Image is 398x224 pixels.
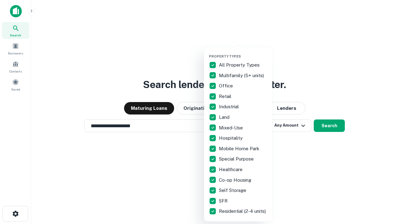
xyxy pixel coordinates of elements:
p: All Property Types [219,61,261,69]
p: Land [219,114,231,121]
p: Residential (2-4 units) [219,208,267,215]
p: Special Purpose [219,155,255,163]
p: Industrial [219,103,240,110]
p: Office [219,82,234,90]
p: Hospitality [219,134,244,142]
p: Mixed-Use [219,124,244,132]
span: Property Types [209,54,241,58]
iframe: Chat Widget [367,174,398,204]
p: Mobile Home Park [219,145,261,152]
p: Multifamily (5+ units) [219,72,265,79]
p: SFR [219,197,229,205]
p: Healthcare [219,166,244,173]
p: Self Storage [219,187,248,194]
p: Retail [219,93,233,100]
p: Co-op Housing [219,176,252,184]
